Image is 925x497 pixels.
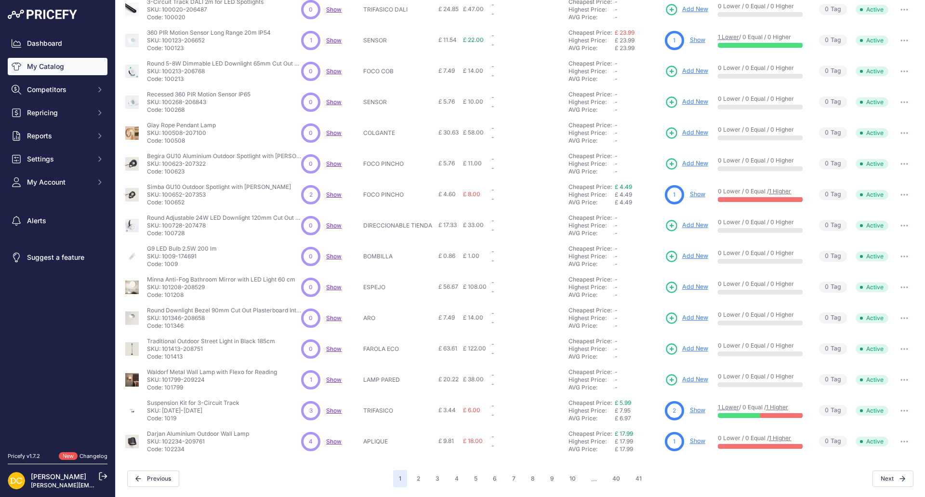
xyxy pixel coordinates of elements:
[309,314,313,322] span: 0
[682,252,708,261] span: Add New
[363,160,434,168] p: FOCO PINCHO
[27,131,90,141] span: Reports
[682,375,708,384] span: Add New
[856,282,888,292] span: Active
[8,127,107,145] button: Reports
[819,96,847,107] span: Tag
[718,403,739,411] a: 1 Lower
[326,129,342,136] a: Show
[27,154,90,164] span: Settings
[615,91,618,98] span: -
[615,276,618,283] span: -
[856,5,888,14] span: Active
[568,260,615,268] div: AVG Price:
[568,291,615,299] div: AVG Price:
[487,470,502,487] button: Go to page 6
[147,67,301,75] p: SKU: 100213-206768
[491,1,494,8] span: -
[568,44,615,52] div: AVG Price:
[147,160,301,168] p: SKU: 100623-207322
[309,190,313,199] span: 2
[718,280,806,288] p: 0 Lower / 0 Equal / 0 Higher
[438,221,457,228] span: £ 17.33
[615,168,618,175] span: -
[825,67,829,76] span: 0
[8,81,107,98] button: Competitors
[825,282,829,292] span: 0
[463,5,484,13] span: £ 47.00
[438,190,456,198] span: £ 4.60
[665,342,708,356] a: Add New
[568,430,612,437] a: Cheapest Price:
[568,222,615,229] div: Highest Price:
[438,160,455,167] span: £ 5.76
[673,190,675,199] span: 1
[326,376,342,383] a: Show
[147,129,216,137] p: SKU: 100508-207100
[718,95,806,103] p: 0 Lower / 0 Equal / 0 Higher
[147,276,295,283] p: Minna Anti-Fog Bathroom Mirror with LED Light 60 cm
[491,32,494,39] span: -
[147,75,301,83] p: Code: 100213
[682,344,708,353] span: Add New
[491,257,494,264] span: -
[491,41,494,48] span: -
[568,121,612,129] a: Cheapest Price:
[568,191,615,199] div: Highest Price:
[491,279,494,286] span: -
[363,67,434,75] p: FOCO COB
[491,94,494,101] span: -
[326,314,342,322] span: Show
[147,260,217,268] p: Code: 1009
[630,470,647,487] button: Go to page 41
[615,129,618,136] span: -
[8,35,107,441] nav: Sidebar
[568,276,612,283] a: Cheapest Price:
[856,190,888,200] span: Active
[147,191,291,199] p: SKU: 100652-207353
[615,183,632,190] a: £ 4.49
[411,470,426,487] button: Go to page 2
[491,134,494,141] span: -
[463,160,482,167] span: £ 11.00
[568,399,612,406] a: Cheapest Price:
[615,430,633,437] a: £ 17.99
[147,168,301,175] p: Code: 100623
[568,214,612,221] a: Cheapest Price:
[819,282,847,293] span: Tag
[682,128,708,137] span: Add New
[147,307,301,314] p: Round Downlight Bezel 90mm Cut Out Plasterboard Integration for GU10 LED Bulb Trimless
[682,67,708,76] span: Add New
[326,160,342,167] a: Show
[147,106,251,114] p: Code: 100268
[615,214,618,221] span: -
[147,60,301,67] p: Round 5-8W Dimmable LED Downlight 65mm Cut Out Fire Rated IP65
[491,195,494,202] span: -
[8,174,107,191] button: My Account
[8,249,107,266] a: Suggest a feature
[491,124,494,132] span: -
[665,126,708,140] a: Add New
[8,150,107,168] button: Settings
[438,283,458,290] span: £ 56.67
[147,6,264,13] p: SKU: 100020-206487
[147,37,271,44] p: SKU: 100123-206652
[825,313,829,322] span: 0
[147,137,216,145] p: Code: 100508
[326,283,342,291] a: Show
[825,5,829,14] span: 0
[491,72,494,79] span: -
[147,253,217,260] p: SKU: 1009-174691
[438,252,455,259] span: £ 0.86
[718,188,806,195] p: 0 Lower / 0 Equal /
[568,253,615,260] div: Highest Price:
[819,127,847,138] span: Tag
[568,307,612,314] a: Cheapest Price:
[309,252,313,261] span: 0
[147,199,291,206] p: Code: 100652
[682,97,708,107] span: Add New
[819,189,847,200] span: Tag
[438,67,455,74] span: £ 7.49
